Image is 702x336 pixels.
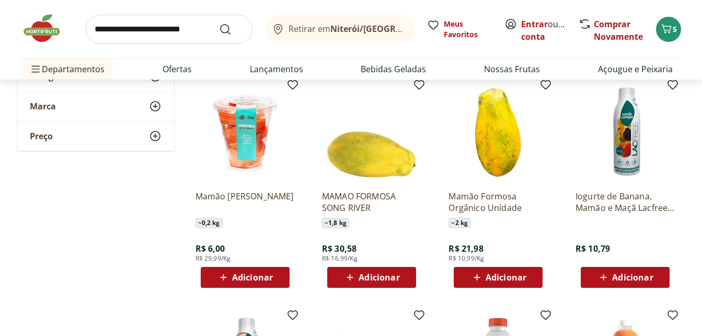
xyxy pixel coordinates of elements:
[250,63,303,75] a: Lançamentos
[576,191,675,214] a: Iogurte de Banana, Mamão e Maçã Lacfree Verde Campo 500g
[448,218,470,228] span: ~ 2 kg
[201,267,290,288] button: Adicionar
[29,57,105,82] span: Departamentos
[598,63,673,75] a: Açougue e Peixaria
[330,23,450,35] b: Niterói/[GEOGRAPHIC_DATA]
[656,17,681,42] button: Carrinho
[581,267,670,288] button: Adicionar
[195,254,231,263] span: R$ 29,99/Kg
[195,243,225,254] span: R$ 6,00
[576,83,675,182] img: Iogurte de Banana, Mamão e Maçã Lacfree Verde Campo 500g
[448,243,483,254] span: R$ 21,98
[576,243,610,254] span: R$ 10,79
[265,15,415,44] button: Retirar emNiterói/[GEOGRAPHIC_DATA]
[521,18,548,30] a: Entrar
[444,19,492,40] span: Meus Favoritos
[322,83,421,182] img: MAMAO FORMOSA SONG RIVER
[521,18,579,42] a: Criar conta
[163,63,192,75] a: Ofertas
[322,191,421,214] a: MAMAO FORMOSA SONG RIVER
[448,83,548,182] img: Mamão Formosa Orgânico Unidade
[361,63,426,75] a: Bebidas Geladas
[195,218,223,228] span: ~ 0,2 kg
[521,18,568,43] span: ou
[322,243,356,254] span: R$ 30,58
[232,273,273,282] span: Adicionar
[30,101,56,111] span: Marca
[30,131,53,141] span: Preço
[322,254,358,263] span: R$ 16,99/Kg
[322,218,349,228] span: ~ 1,8 kg
[486,273,526,282] span: Adicionar
[219,23,244,36] button: Submit Search
[448,191,548,214] a: Mamão Formosa Orgânico Unidade
[359,273,399,282] span: Adicionar
[448,254,484,263] span: R$ 10,99/Kg
[21,13,73,44] img: Hortifruti
[484,63,540,75] a: Nossas Frutas
[86,15,252,44] input: search
[17,121,174,151] button: Preço
[195,191,295,214] a: Mamão [PERSON_NAME]
[327,267,416,288] button: Adicionar
[195,83,295,182] img: Mamão Cortadinho
[29,57,42,82] button: Menu
[612,273,653,282] span: Adicionar
[673,24,677,34] span: 5
[454,267,543,288] button: Adicionar
[17,92,174,121] button: Marca
[289,24,404,33] span: Retirar em
[594,18,643,42] a: Comprar Novamente
[427,19,492,40] a: Meus Favoritos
